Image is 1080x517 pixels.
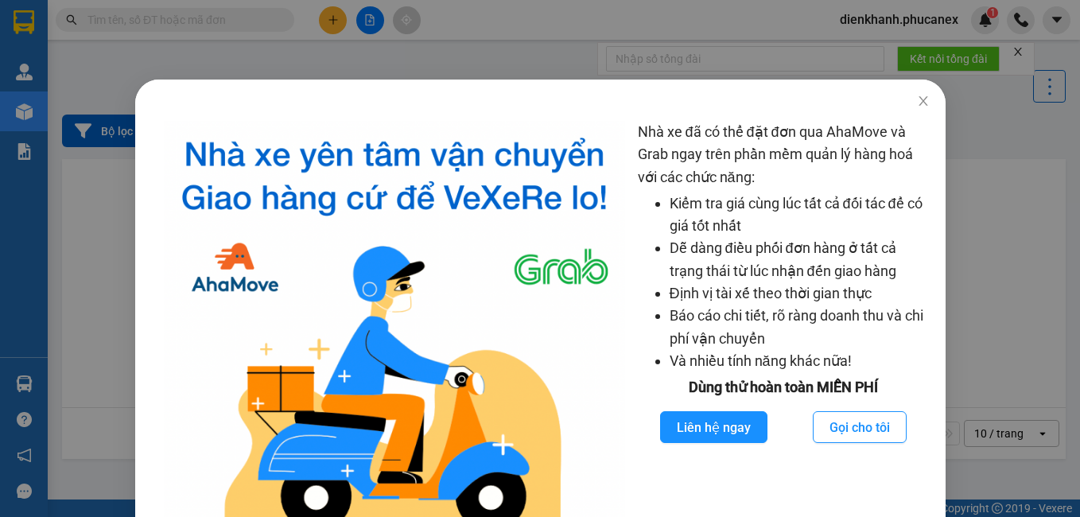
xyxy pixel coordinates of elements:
[669,237,929,282] li: Dễ dàng điều phối đơn hàng ở tất cả trạng thái từ lúc nhận đến giao hàng
[669,350,929,372] li: Và nhiều tính năng khác nữa!
[637,376,929,398] div: Dùng thử hoàn toàn MIỄN PHÍ
[669,305,929,350] li: Báo cáo chi tiết, rõ ràng doanh thu và chi phí vận chuyển
[916,95,929,107] span: close
[669,282,929,305] li: Định vị tài xế theo thời gian thực
[660,411,767,443] button: Liên hệ ngay
[669,192,929,238] li: Kiểm tra giá cùng lúc tất cả đối tác để có giá tốt nhất
[813,411,907,443] button: Gọi cho tôi
[677,418,751,437] span: Liên hệ ngay
[829,418,890,437] span: Gọi cho tôi
[900,80,945,124] button: Close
